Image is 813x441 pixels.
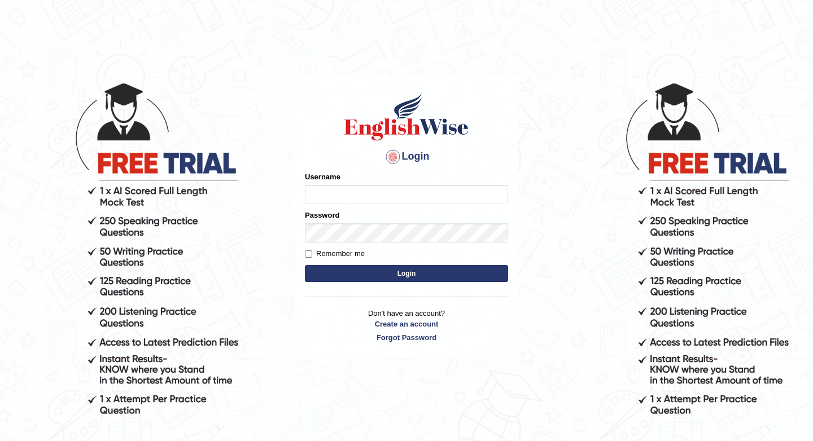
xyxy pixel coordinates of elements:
a: Create an account [305,319,508,329]
input: Remember me [305,250,312,258]
button: Login [305,265,508,282]
label: Password [305,210,339,220]
label: Username [305,171,340,182]
img: Logo of English Wise sign in for intelligent practice with AI [342,91,471,142]
h4: Login [305,148,508,166]
a: Forgot Password [305,332,508,343]
label: Remember me [305,248,365,259]
p: Don't have an account? [305,308,508,343]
